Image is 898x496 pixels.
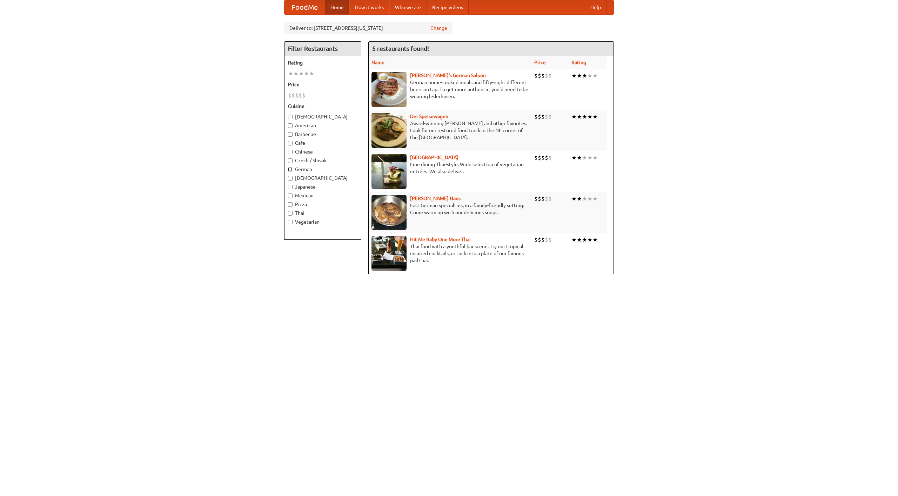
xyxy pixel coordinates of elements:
input: Barbecue [288,132,293,137]
a: [GEOGRAPHIC_DATA] [410,155,458,160]
li: ★ [304,70,309,77]
label: [DEMOGRAPHIC_DATA] [288,175,357,182]
input: Japanese [288,185,293,189]
li: $ [295,91,299,99]
li: $ [538,236,541,244]
li: ★ [582,195,587,203]
a: Who we are [389,0,427,14]
input: Cafe [288,141,293,145]
a: Recipe videos [427,0,469,14]
a: Change [430,25,447,32]
h4: Filter Restaurants [284,42,361,56]
li: ★ [571,113,577,121]
li: $ [548,154,552,162]
li: $ [302,91,306,99]
p: German home-cooked meals and fifty-eight different beers on tap. To get more authentic, you'd nee... [371,79,529,100]
h5: Price [288,81,357,88]
li: $ [548,72,552,80]
li: ★ [577,154,582,162]
li: $ [545,154,548,162]
a: Rating [571,60,586,65]
li: $ [545,195,548,203]
li: ★ [577,195,582,203]
li: $ [541,236,545,244]
li: $ [541,72,545,80]
label: Japanese [288,183,357,190]
li: ★ [587,72,592,80]
label: Cafe [288,140,357,147]
input: [DEMOGRAPHIC_DATA] [288,115,293,119]
li: ★ [571,236,577,244]
input: Pizza [288,202,293,207]
li: $ [534,113,538,121]
li: ★ [309,70,314,77]
li: $ [534,154,538,162]
a: Hit Me Baby One More Thai [410,237,471,242]
a: Home [325,0,349,14]
label: German [288,166,357,173]
div: Deliver to: [STREET_ADDRESS][US_STATE] [284,22,453,34]
li: $ [545,72,548,80]
input: Vegetarian [288,220,293,224]
li: $ [541,113,545,121]
input: Thai [288,211,293,216]
input: Chinese [288,150,293,154]
li: $ [545,236,548,244]
img: satay.jpg [371,154,407,189]
li: ★ [592,236,598,244]
label: Barbecue [288,131,357,138]
img: speisewagen.jpg [371,113,407,148]
li: $ [545,113,548,121]
a: Der Speisewagen [410,114,448,119]
h5: Rating [288,59,357,66]
img: babythai.jpg [371,236,407,271]
li: $ [538,113,541,121]
input: German [288,167,293,172]
li: $ [534,236,538,244]
li: ★ [592,195,598,203]
li: ★ [571,154,577,162]
a: Help [585,0,607,14]
input: Mexican [288,193,293,198]
li: ★ [571,72,577,80]
label: Mexican [288,192,357,199]
li: ★ [577,72,582,80]
label: Chinese [288,148,357,155]
input: Czech / Slovak [288,158,293,163]
label: Thai [288,210,357,217]
p: Thai food with a youthful bar scene. Try our tropical inspired cocktails, or tuck into a plate of... [371,243,529,264]
li: ★ [592,154,598,162]
img: kohlhaus.jpg [371,195,407,230]
label: Vegetarian [288,218,357,225]
li: $ [548,236,552,244]
li: ★ [582,154,587,162]
li: ★ [577,113,582,121]
li: ★ [571,195,577,203]
label: [DEMOGRAPHIC_DATA] [288,113,357,120]
li: $ [541,195,545,203]
li: $ [534,195,538,203]
a: [PERSON_NAME]'s German Saloon [410,73,486,78]
li: $ [538,72,541,80]
li: ★ [592,72,598,80]
li: $ [291,91,295,99]
a: Price [534,60,546,65]
li: ★ [587,236,592,244]
a: FoodMe [284,0,325,14]
label: Pizza [288,201,357,208]
li: ★ [582,236,587,244]
a: How it works [349,0,389,14]
li: ★ [293,70,299,77]
label: Czech / Slovak [288,157,357,164]
li: $ [288,91,291,99]
p: Award-winning [PERSON_NAME] and other favorites. Look for our restored food truck in the NE corne... [371,120,529,141]
li: ★ [587,113,592,121]
li: $ [538,195,541,203]
p: Fine dining Thai-style. Wide selection of vegetarian entrées. We also deliver. [371,161,529,175]
li: ★ [288,70,293,77]
li: ★ [577,236,582,244]
a: [PERSON_NAME] Haus [410,196,461,201]
li: $ [534,72,538,80]
li: ★ [582,72,587,80]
